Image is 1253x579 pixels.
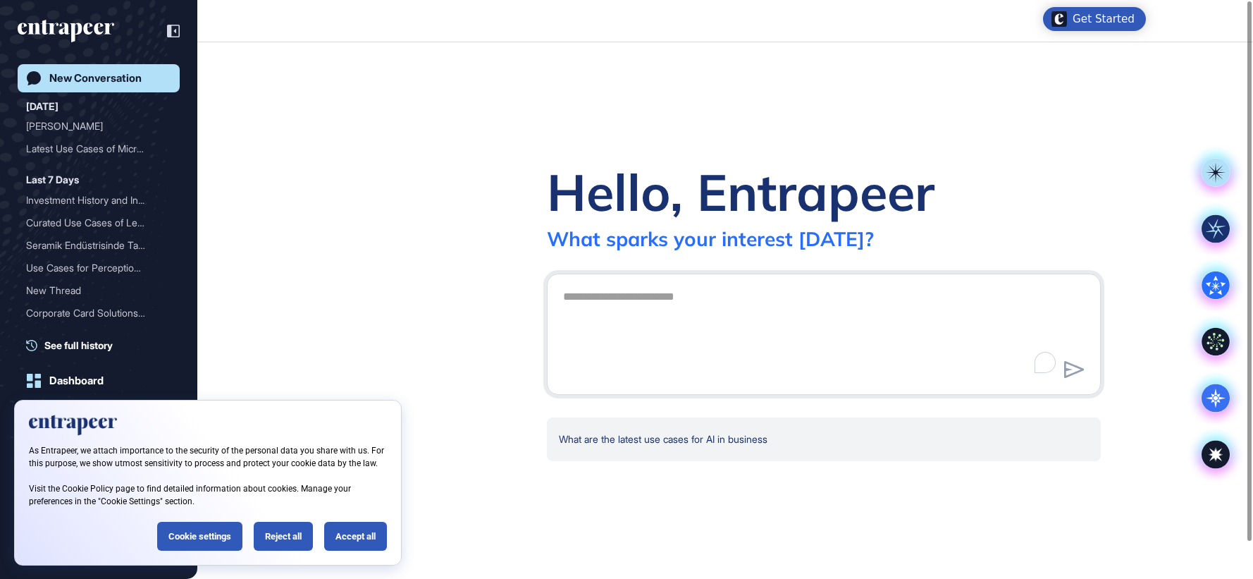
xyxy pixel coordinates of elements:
[1051,11,1067,27] img: launcher-image-alternative-text
[26,302,171,324] div: Corporate Card Solutions for E-Commerce Players in Banking and Finance
[26,189,160,212] div: Investment History and In...
[26,212,160,234] div: Curated Use Cases of Lega...
[26,338,180,353] a: See full history
[547,418,1101,461] div: What are the latest use cases for AI in business
[26,171,79,188] div: Last 7 Days
[18,367,180,395] a: Dashboard
[18,64,180,92] a: New Conversation
[49,72,142,85] div: New Conversation
[26,115,160,138] div: [PERSON_NAME]
[26,257,160,279] div: Use Cases for Perception-...
[26,98,58,115] div: [DATE]
[26,234,171,257] div: Seramik Endüstrisinde Talep Tahminleme Problemini Çözmek İçin Use Case Örnekleri
[49,374,104,387] div: Dashboard
[26,138,171,160] div: Latest Use Cases of Microservices Architecture in Fintech Companies
[26,212,171,234] div: Curated Use Cases of Legal Tech Service Providers in Turkey
[26,279,171,302] div: New Thread
[26,302,160,324] div: Corporate Card Solutions ...
[547,226,874,251] div: What sparks your interest [DATE]?
[547,160,934,224] div: Hello, Entrapeer
[26,189,171,212] div: Investment History and Investor Information for Wemolo GmbH
[555,283,1093,382] textarea: To enrich screen reader interactions, please activate Accessibility in Grammarly extension settings
[1073,12,1135,26] div: Get Started
[26,115,171,138] div: Curie
[18,20,114,42] div: entrapeer-logo
[26,324,160,347] div: Companies Offering Corpor...
[26,257,171,279] div: Use Cases for Perception-Based Navigation Systems Utilizing Onboard Sensors and V2X Communication
[26,234,160,257] div: Seramik Endüstrisinde Tal...
[26,138,160,160] div: Latest Use Cases of Micro...
[44,338,113,353] span: See full history
[26,324,171,347] div: Companies Offering Corporate Cards for E-Commerce Players
[1043,7,1146,31] div: Open Get Started checklist
[26,279,160,302] div: New Thread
